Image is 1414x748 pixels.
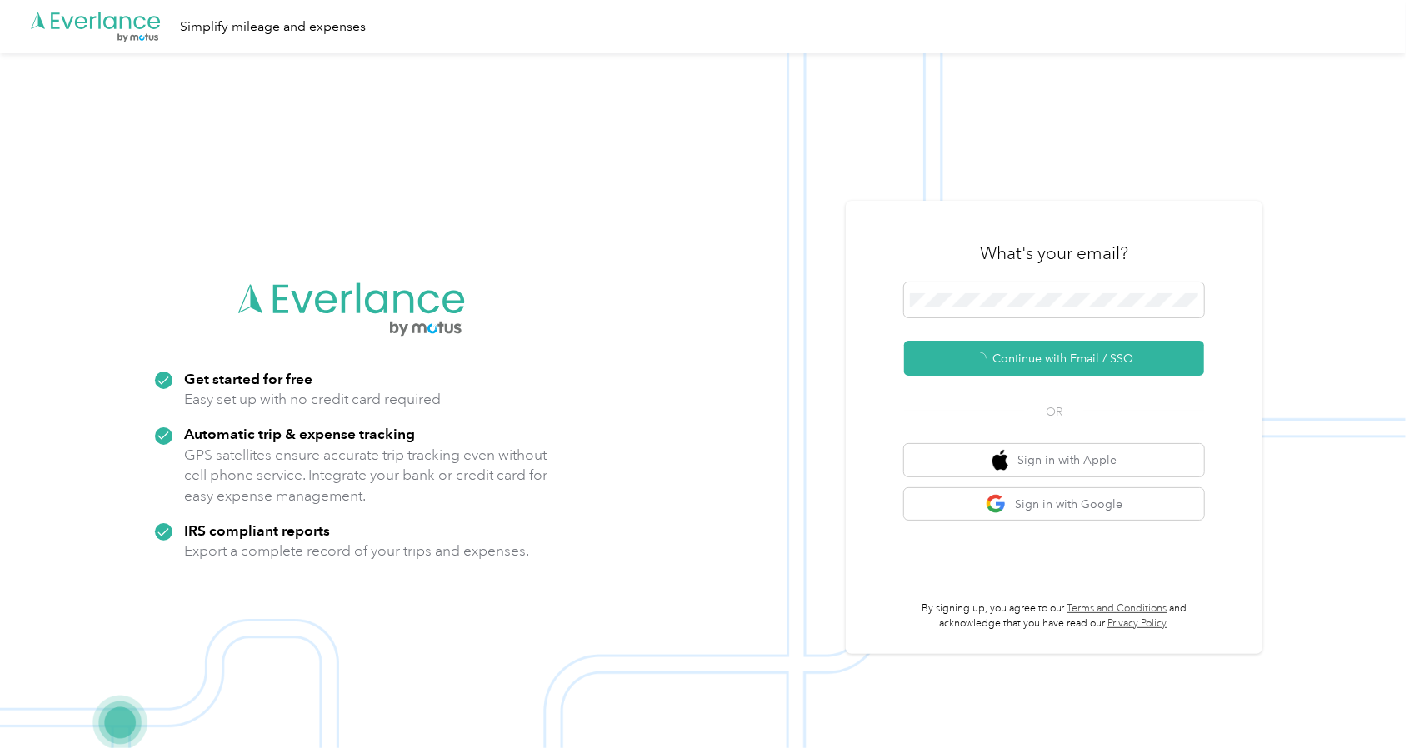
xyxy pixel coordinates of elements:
h3: What's your email? [980,242,1128,265]
p: By signing up, you agree to our and acknowledge that you have read our . [904,601,1204,631]
img: google logo [986,494,1007,515]
p: Export a complete record of your trips and expenses. [184,541,529,561]
p: Easy set up with no credit card required [184,389,441,410]
button: apple logoSign in with Apple [904,444,1204,476]
strong: Automatic trip & expense tracking [184,425,415,442]
p: GPS satellites ensure accurate trip tracking even without cell phone service. Integrate your bank... [184,445,548,506]
button: google logoSign in with Google [904,488,1204,521]
span: OR [1025,403,1083,421]
div: Simplify mileage and expenses [180,17,366,37]
img: apple logo [992,450,1009,471]
a: Terms and Conditions [1067,602,1167,615]
button: Continue with Email / SSO [904,341,1204,376]
strong: IRS compliant reports [184,521,330,539]
a: Privacy Policy [1107,617,1167,630]
strong: Get started for free [184,370,312,387]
